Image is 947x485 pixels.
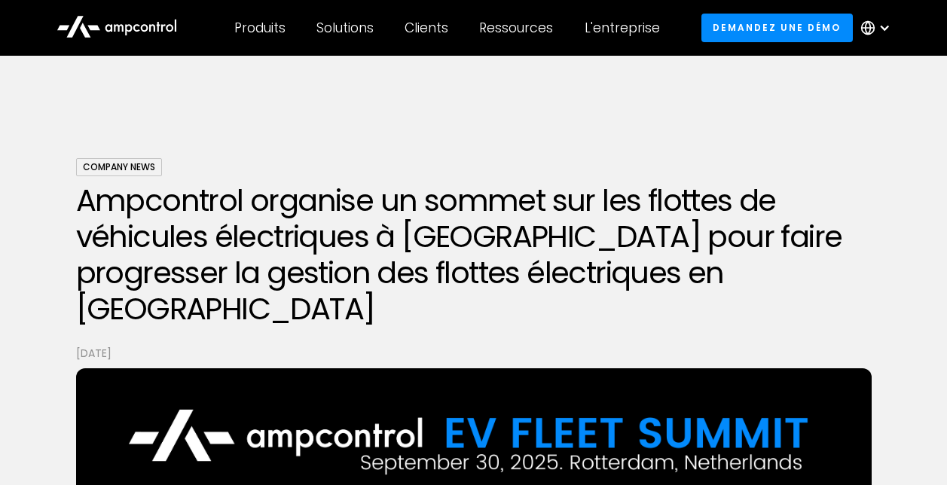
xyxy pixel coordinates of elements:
h1: Ampcontrol organise un sommet sur les flottes de véhicules électriques à [GEOGRAPHIC_DATA] pour f... [76,182,872,327]
div: Produits [234,20,286,36]
div: Solutions [316,20,374,36]
div: Company News [76,158,162,176]
div: Clients [405,20,448,36]
div: Ressources [479,20,553,36]
div: L'entreprise [585,20,660,36]
a: Demandez une démo [701,14,853,41]
p: [DATE] [76,345,872,361]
